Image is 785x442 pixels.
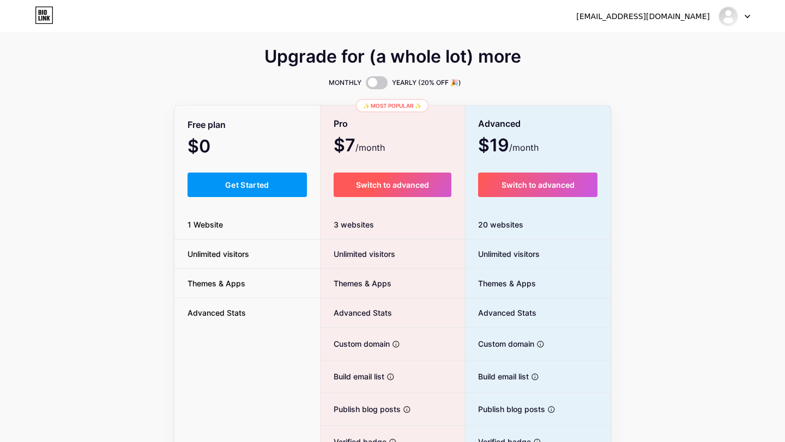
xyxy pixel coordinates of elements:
[321,248,395,260] span: Unlimited visitors
[356,99,428,112] div: ✨ Most popular ✨
[465,248,540,260] span: Unlimited visitors
[465,371,529,382] span: Build email list
[174,248,262,260] span: Unlimited visitors
[188,115,226,134] span: Free plan
[334,139,385,154] span: $7
[576,11,710,22] div: [EMAIL_ADDRESS][DOMAIN_NAME]
[392,77,461,88] span: YEARLY (20% OFF 🎉)
[188,140,240,155] span: $0
[321,371,384,382] span: Build email list
[478,114,521,133] span: Advanced
[465,307,536,318] span: Advanced Stats
[174,307,259,318] span: Advanced Stats
[334,173,452,197] button: Switch to advanced
[718,6,739,27] img: faheem00001
[188,173,307,197] button: Get Started
[465,403,545,415] span: Publish blog posts
[509,141,539,154] span: /month
[321,210,465,240] div: 3 websites
[355,141,385,154] span: /month
[334,114,348,133] span: Pro
[321,403,401,415] span: Publish blog posts
[478,173,597,197] button: Switch to advanced
[502,180,575,189] span: Switch to advanced
[321,338,390,349] span: Custom domain
[465,210,611,240] div: 20 websites
[321,278,391,289] span: Themes & Apps
[356,180,429,189] span: Switch to advanced
[478,139,539,154] span: $19
[225,180,269,189] span: Get Started
[321,307,392,318] span: Advanced Stats
[174,219,236,230] span: 1 Website
[465,338,534,349] span: Custom domain
[329,77,361,88] span: MONTHLY
[174,278,258,289] span: Themes & Apps
[264,50,521,63] span: Upgrade for (a whole lot) more
[465,278,536,289] span: Themes & Apps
